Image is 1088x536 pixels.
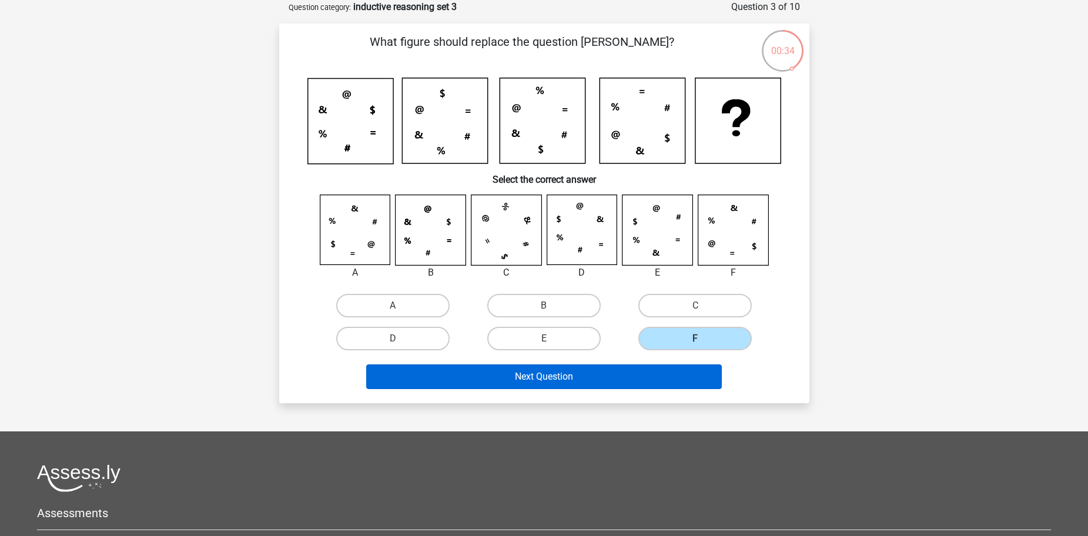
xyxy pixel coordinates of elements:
[689,266,778,280] div: F
[336,294,450,317] label: A
[37,464,120,492] img: Assessly logo
[366,364,722,389] button: Next Question
[289,3,351,12] small: Question category:
[386,266,475,280] div: B
[353,1,457,12] strong: inductive reasoning set 3
[462,266,551,280] div: C
[638,294,752,317] label: C
[761,29,805,58] div: 00:34
[298,165,791,185] h6: Select the correct answer
[638,327,752,350] label: F
[613,266,702,280] div: E
[336,327,450,350] label: D
[37,506,1051,520] h5: Assessments
[311,266,400,280] div: A
[487,327,601,350] label: E
[538,266,627,280] div: D
[298,33,746,68] p: What figure should replace the question [PERSON_NAME]?
[487,294,601,317] label: B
